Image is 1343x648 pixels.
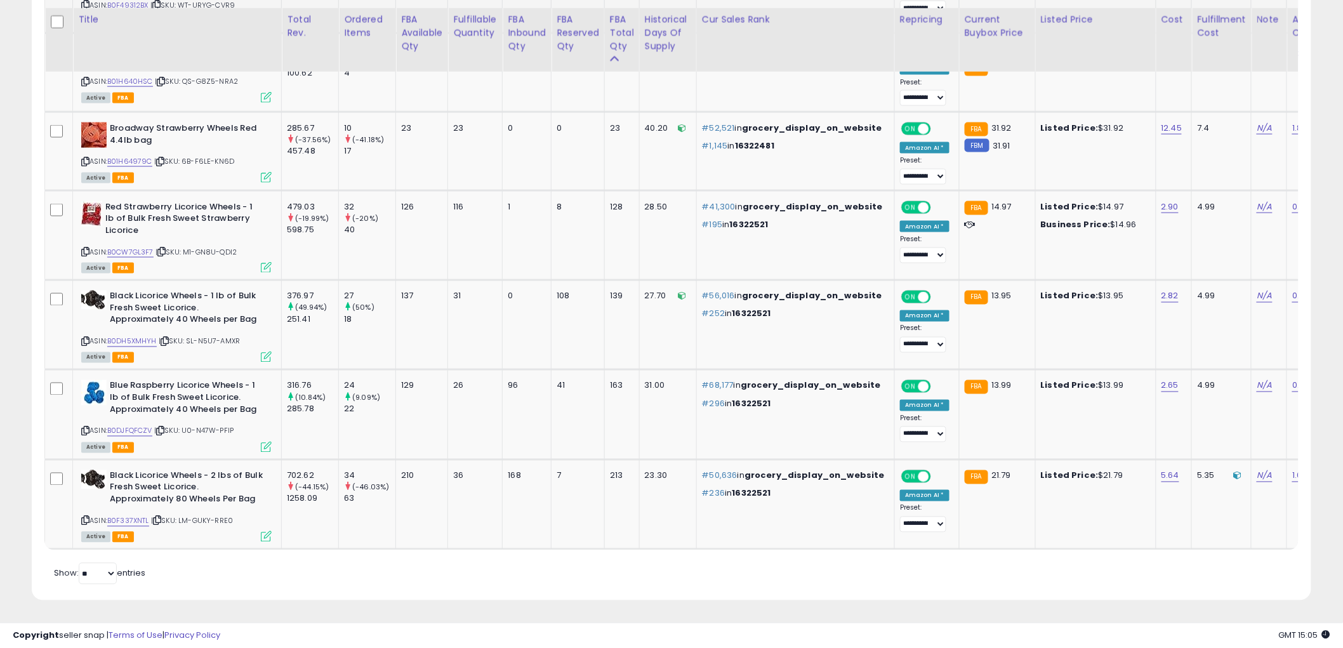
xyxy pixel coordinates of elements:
span: 24.85 [991,62,1015,74]
div: 213 [610,470,630,482]
div: 41 [557,380,595,392]
div: 34 [344,470,395,482]
b: Black Licorice Wheels - 2 lbs of Bulk Fresh Sweet Licorice. Approximately 80 Wheels Per Bag [110,470,264,509]
div: FBA Available Qty [401,13,442,53]
div: ASIN: [81,470,272,541]
span: 13.95 [991,290,1012,302]
span: | SKU: 6B-F6LE-KN6D [154,156,234,166]
div: ASIN: [81,44,272,102]
span: 2025-10-7 15:05 GMT [1279,629,1330,641]
small: FBA [965,380,988,394]
small: FBA [965,122,988,136]
small: (50%) [352,303,374,313]
div: 22 [344,404,395,415]
div: 1 [508,201,541,213]
p: in [702,308,885,320]
div: 23 [610,122,630,134]
div: 23 [453,122,493,134]
div: Preset: [900,504,949,532]
div: 31.00 [645,380,687,392]
div: Title [78,13,276,26]
a: Privacy Policy [164,629,220,641]
div: $13.99 [1041,380,1146,392]
div: 24 [344,380,395,392]
a: 0.70 [1292,290,1309,303]
p: in [702,291,885,302]
small: (-20%) [352,213,378,223]
div: $14.96 [1041,219,1146,230]
div: 376.97 [287,291,338,302]
div: 27 [344,291,395,302]
div: Cost [1161,13,1187,26]
div: 126 [401,201,438,213]
div: 96 [508,380,541,392]
b: Listed Price: [1041,122,1099,134]
div: Amazon AI * [900,490,949,501]
div: 8 [557,201,595,213]
div: 4.99 [1197,380,1241,392]
span: | SKU: QS-G8Z5-NRA2 [155,76,238,86]
small: (-44.15%) [295,482,329,493]
a: N/A [1257,380,1272,392]
div: Listed Price [1041,13,1151,26]
div: FBA Reserved Qty [557,13,599,53]
span: FBA [112,93,134,103]
div: 26 [453,380,493,392]
a: 2.90 [1161,201,1179,213]
span: | SKU: LM-GUKY-RRE0 [151,516,233,526]
span: FBA [112,442,134,453]
a: N/A [1257,470,1272,482]
div: 32 [344,201,395,213]
div: Additional Cost [1292,13,1339,39]
div: ASIN: [81,201,272,272]
small: (9.09%) [352,393,380,403]
span: All listings currently available for purchase on Amazon [81,173,110,183]
a: 2.65 [1161,380,1179,392]
div: Amazon AI * [900,142,949,154]
img: 41cEYmnkVNL._SL40_.jpg [81,470,107,489]
a: B0F337XNTL [107,516,149,527]
span: | SKU: M1-GN8U-QDI2 [155,247,237,257]
div: 108 [557,291,595,302]
small: (49.94%) [295,303,327,313]
span: | SKU: U0-N47W-PFIP [154,426,234,436]
span: 21.79 [991,470,1011,482]
div: 36 [453,470,493,482]
a: 2.82 [1161,290,1179,303]
small: FBA [965,291,988,305]
div: 129 [401,380,438,392]
b: Listed Price: [1041,380,1099,392]
span: 31.92 [991,122,1012,134]
span: ON [903,471,918,482]
span: #41,300 [702,201,736,213]
a: B0DH5XMHYH [107,336,157,347]
b: Listed Price: [1041,290,1099,302]
span: All listings currently available for purchase on Amazon [81,442,110,453]
span: 31.91 [993,140,1010,152]
div: 163 [610,380,630,392]
span: ON [903,292,918,303]
span: ON [903,202,918,213]
div: seller snap | | [13,630,220,642]
small: FBA [965,201,988,215]
div: 598.75 [287,224,338,235]
span: OFF [929,381,949,392]
div: 137 [401,291,438,302]
div: 479.03 [287,201,338,213]
a: B0CW7GL3F7 [107,247,154,258]
div: ASIN: [81,291,272,361]
div: 0 [508,291,541,302]
small: (-41.18%) [352,135,384,145]
a: 1.00 [1292,470,1307,482]
a: 12.45 [1161,122,1182,135]
span: All listings currently available for purchase on Amazon [81,532,110,543]
p: in [702,140,885,152]
a: B01H64979C [107,156,152,167]
div: Fulfillment Cost [1197,13,1246,39]
b: Listed Price: [1041,470,1099,482]
div: 63 [344,493,395,505]
a: Terms of Use [109,629,162,641]
a: N/A [1257,201,1272,213]
div: 285.67 [287,122,338,134]
div: 128 [610,201,630,213]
